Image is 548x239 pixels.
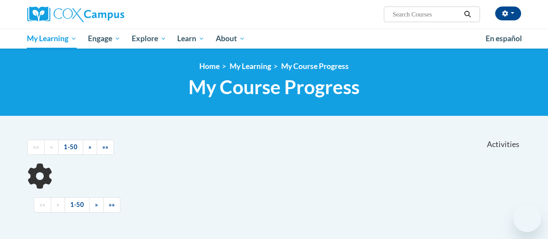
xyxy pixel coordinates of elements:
[27,7,183,22] a: Cox Campus
[172,29,210,49] a: Learn
[33,143,39,151] span: ««
[56,201,59,208] span: «
[216,33,245,44] span: About
[461,9,474,20] button: Search
[22,29,83,49] a: My Learning
[97,140,114,155] a: End
[44,140,58,155] a: Previous
[95,201,98,208] span: »
[132,33,166,44] span: Explore
[188,75,360,98] span: My Course Progress
[34,197,51,213] a: Begining
[281,62,349,71] a: My Course Progress
[58,140,83,155] a: 1-50
[65,197,90,213] a: 1-50
[126,29,172,49] a: Explore
[21,29,528,49] div: Main menu
[103,197,120,213] a: End
[480,29,528,48] a: En español
[82,29,126,49] a: Engage
[495,7,521,20] button: Account Settings
[27,140,45,155] a: Begining
[487,140,519,149] span: Activities
[177,33,204,44] span: Learn
[39,201,45,208] span: ««
[27,7,124,22] img: Cox Campus
[199,62,220,71] a: Home
[27,33,77,44] span: My Learning
[51,197,65,213] a: Previous
[513,204,541,232] iframe: Button to launch messaging window
[109,201,115,208] span: »»
[392,9,461,20] input: Search Courses
[83,140,97,155] a: Next
[88,33,120,44] span: Engage
[88,143,91,151] span: »
[50,143,53,151] span: «
[210,29,251,49] a: About
[230,62,271,71] a: My Learning
[102,143,108,151] span: »»
[486,34,522,43] span: En español
[89,197,104,213] a: Next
